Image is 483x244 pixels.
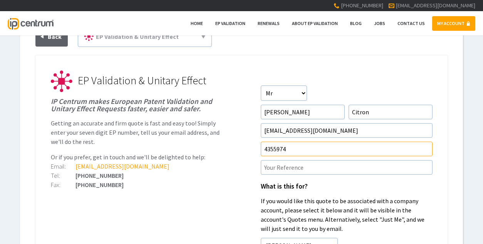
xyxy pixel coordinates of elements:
a: About EP Validation [287,16,343,31]
a: Contact Us [392,16,430,31]
a: EP Validation [210,16,250,31]
input: Your Reference [261,160,433,175]
span: Renewals [258,20,280,26]
div: [PHONE_NUMBER] [51,172,223,179]
a: [EMAIL_ADDRESS][DOMAIN_NAME] [396,2,475,9]
span: EP Validation & Unitary Effect [96,33,179,40]
span: EP Validation [215,20,245,26]
span: Blog [350,20,362,26]
span: [PHONE_NUMBER] [341,2,383,9]
a: [EMAIL_ADDRESS][DOMAIN_NAME] [75,162,169,170]
div: Email: [51,163,75,169]
p: Or if you prefer, get in touch and we'll be delighted to help: [51,152,223,162]
a: Renewals [253,16,285,31]
input: Email [261,123,433,138]
span: About EP Validation [292,20,338,26]
input: EP Number [261,142,433,156]
a: MY ACCOUNT [432,16,475,31]
a: IP Centrum [8,11,53,35]
a: Blog [345,16,367,31]
a: EP Validation & Unitary Effect [81,30,208,43]
input: First Name [261,105,345,119]
p: Getting an accurate and firm quote is fast and easy too! Simply enter your seven digit EP number,... [51,119,223,146]
span: Back [48,33,62,40]
p: If you would like this quote to be associated with a company account, please select it below and ... [261,196,433,233]
input: Surname [349,105,433,119]
span: Contact Us [397,20,425,26]
a: Jobs [369,16,390,31]
div: [PHONE_NUMBER] [51,182,223,188]
h1: What is this for? [261,183,433,190]
div: Fax: [51,182,75,188]
h1: IP Centrum makes European Patent Validation and Unitary Effect Requests faster, easier and safer. [51,98,223,112]
a: Back [35,27,68,47]
span: Jobs [374,20,385,26]
span: EP Validation & Unitary Effect [78,74,206,87]
span: Home [191,20,203,26]
div: Tel: [51,172,75,179]
a: Home [186,16,208,31]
